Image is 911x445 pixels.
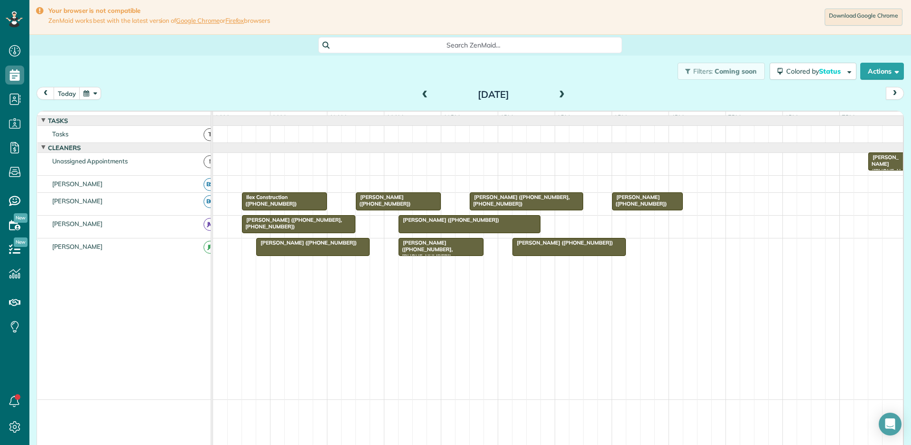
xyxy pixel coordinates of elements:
[50,243,105,250] span: [PERSON_NAME]
[398,217,500,223] span: [PERSON_NAME] ([PHONE_NUMBER])
[225,17,244,24] a: Firefox
[825,9,902,26] a: Download Google Chrome
[204,128,216,141] span: T
[868,154,901,181] span: [PERSON_NAME] ([PHONE_NUMBER])
[204,195,216,208] span: BC
[242,217,342,230] span: [PERSON_NAME] ([PHONE_NUMBER], [PHONE_NUMBER])
[48,17,270,25] span: ZenMaid works best with the latest version of or browsers
[213,114,231,121] span: 8am
[770,63,856,80] button: Colored byStatus
[555,114,572,121] span: 2pm
[860,63,904,80] button: Actions
[612,194,667,207] span: [PERSON_NAME] ([PHONE_NUMBER])
[50,220,105,227] span: [PERSON_NAME]
[612,114,629,121] span: 3pm
[886,87,904,100] button: next
[840,114,856,121] span: 7pm
[384,114,406,121] span: 11am
[398,239,453,260] span: [PERSON_NAME] ([PHONE_NUMBER], [PHONE_NUMBER])
[469,194,570,207] span: [PERSON_NAME] ([PHONE_NUMBER], [PHONE_NUMBER])
[204,155,216,168] span: !
[441,114,462,121] span: 12pm
[786,67,844,76] span: Colored by
[50,157,130,165] span: Unassigned Appointments
[498,114,515,121] span: 1pm
[327,114,349,121] span: 10am
[879,413,902,436] div: Open Intercom Messenger
[204,218,216,231] span: JM
[434,89,553,100] h2: [DATE]
[54,87,80,100] button: today
[14,237,28,247] span: New
[726,114,743,121] span: 5pm
[204,178,216,191] span: BS
[37,87,55,100] button: prev
[819,67,842,76] span: Status
[204,241,216,254] span: JR
[256,239,357,246] span: [PERSON_NAME] ([PHONE_NUMBER])
[270,114,288,121] span: 9am
[48,7,270,15] strong: Your browser is not compatible
[512,239,614,246] span: [PERSON_NAME] ([PHONE_NUMBER])
[46,144,83,151] span: Cleaners
[50,197,105,205] span: [PERSON_NAME]
[355,194,411,207] span: [PERSON_NAME] ([PHONE_NUMBER])
[50,180,105,188] span: [PERSON_NAME]
[669,114,686,121] span: 4pm
[693,67,713,76] span: Filters:
[783,114,799,121] span: 6pm
[14,213,28,223] span: New
[242,194,297,207] span: Ilex Construction ([PHONE_NUMBER])
[46,117,70,124] span: Tasks
[50,130,70,138] span: Tasks
[176,17,220,24] a: Google Chrome
[715,67,757,76] span: Coming soon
